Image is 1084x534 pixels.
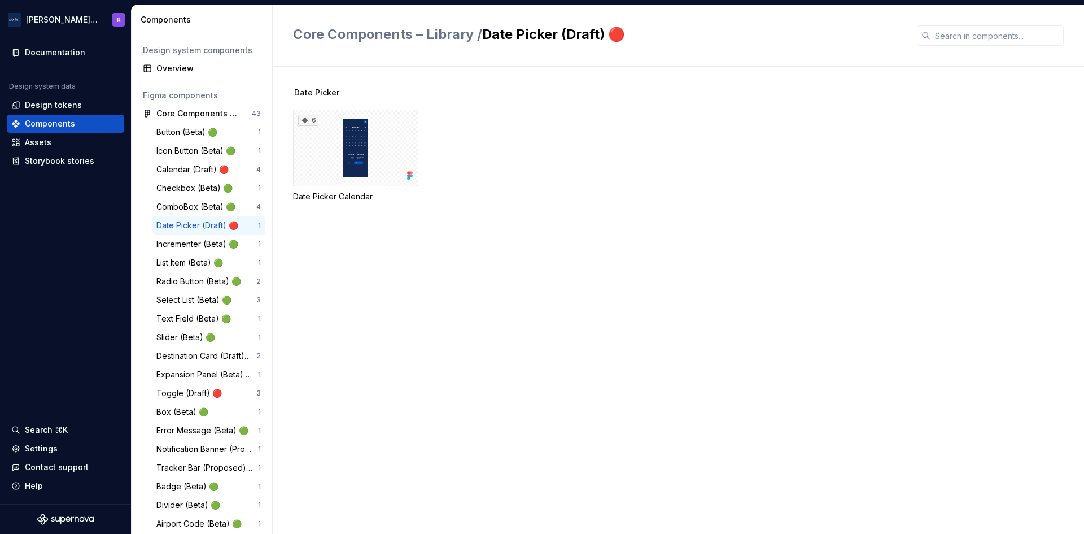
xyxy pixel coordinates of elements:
a: Notification Banner (Proposed) 🟠1 [152,440,265,458]
div: 1 [258,258,261,267]
span: Date Picker [294,87,339,98]
div: Divider (Beta) 🟢 [156,500,225,511]
a: Assets [7,133,124,151]
svg: Supernova Logo [37,514,94,525]
a: List Item (Beta) 🟢1 [152,254,265,272]
a: Badge (Beta) 🟢1 [152,477,265,496]
div: 1 [258,128,261,137]
div: Incrementer (Beta) 🟢 [156,238,243,250]
a: Incrementer (Beta) 🟢1 [152,235,265,253]
div: Box (Beta) 🟢 [156,406,213,418]
div: Settings [25,443,58,454]
div: Toggle (Draft) 🔴 [156,388,226,399]
div: 1 [258,501,261,510]
h2: Date Picker (Draft) 🔴 [293,25,903,44]
div: Components [141,14,268,25]
div: Radio Button (Beta) 🟢 [156,276,246,287]
div: 1 [258,463,261,472]
div: Storybook stories [25,155,94,167]
div: Design tokens [25,99,82,111]
div: Assets [25,137,51,148]
div: 1 [258,426,261,435]
div: 1 [258,333,261,342]
div: Badge (Beta) 🟢 [156,481,223,492]
div: 1 [258,240,261,249]
div: Help [25,480,43,492]
div: Destination Card (Draft) 🔴 [156,350,256,362]
button: Contact support [7,458,124,476]
a: Airport Code (Beta) 🟢1 [152,515,265,533]
div: Error Message (Beta) 🟢 [156,425,253,436]
div: Date Picker (Draft) 🔴 [156,220,243,231]
a: Select List (Beta) 🟢3 [152,291,265,309]
a: Overview [138,59,265,77]
div: Figma components [143,90,261,101]
div: 43 [252,109,261,118]
a: Error Message (Beta) 🟢1 [152,422,265,440]
a: Tracker Bar (Proposed) 🟠1 [152,459,265,477]
div: 1 [258,314,261,323]
div: Text Field (Beta) 🟢 [156,313,235,324]
a: Checkbox (Beta) 🟢1 [152,179,265,197]
span: Core Components – Library / [293,26,482,42]
div: ComboBox (Beta) 🟢 [156,201,240,212]
div: Calendar (Draft) 🔴 [156,164,233,175]
div: 3 [256,296,261,305]
div: 1 [258,370,261,379]
a: Components [7,115,124,133]
div: 1 [258,184,261,193]
div: Design system data [9,82,76,91]
div: 4 [256,202,261,211]
a: ComboBox (Beta) 🟢4 [152,198,265,216]
button: Search ⌘K [7,421,124,439]
div: Button (Beta) 🟢 [156,127,222,138]
a: Core Components – Library43 [138,105,265,123]
div: Design system components [143,45,261,56]
div: Components [25,118,75,129]
a: Expansion Panel (Beta) 🟢1 [152,366,265,384]
a: Toggle (Draft) 🔴3 [152,384,265,402]
div: 1 [258,407,261,416]
div: Date Picker Calendar [293,191,418,202]
div: Slider (Beta) 🟢 [156,332,220,343]
div: Documentation [25,47,85,58]
a: Icon Button (Beta) 🟢1 [152,142,265,160]
div: 2 [256,277,261,286]
a: Documentation [7,44,124,62]
input: Search in components... [930,25,1064,46]
div: Notification Banner (Proposed) 🟠 [156,444,258,455]
div: 6Date Picker Calendar [293,110,418,202]
div: Search ⌘K [25,424,68,436]
div: 2 [256,351,261,361]
div: Tracker Bar (Proposed) 🟠 [156,462,258,474]
div: Icon Button (Beta) 🟢 [156,145,240,157]
div: Select List (Beta) 🟢 [156,294,236,306]
div: R [117,15,121,24]
a: Text Field (Beta) 🟢1 [152,310,265,328]
div: 3 [256,389,261,398]
a: Divider (Beta) 🟢1 [152,496,265,514]
div: 4 [256,165,261,174]
div: Core Components – Library [156,108,241,119]
img: f0306bc8-3074-41fb-b11c-7d2e8671d5eb.png [8,13,21,27]
div: 1 [258,445,261,454]
a: Slider (Beta) 🟢1 [152,328,265,346]
a: Design tokens [7,96,124,114]
div: Checkbox (Beta) 🟢 [156,183,237,194]
div: Expansion Panel (Beta) 🟢 [156,369,258,380]
div: 6 [298,115,318,126]
div: Overview [156,63,261,74]
a: Settings [7,440,124,458]
a: Destination Card (Draft) 🔴2 [152,347,265,365]
button: Help [7,477,124,495]
a: Box (Beta) 🟢1 [152,403,265,421]
div: 1 [258,519,261,528]
a: Radio Button (Beta) 🟢2 [152,272,265,290]
div: Contact support [25,462,89,473]
a: Calendar (Draft) 🔴4 [152,160,265,179]
div: Airport Code (Beta) 🟢 [156,518,246,529]
a: Button (Beta) 🟢1 [152,123,265,141]
div: List Item (Beta) 🟢 [156,257,228,268]
a: Storybook stories [7,152,124,170]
